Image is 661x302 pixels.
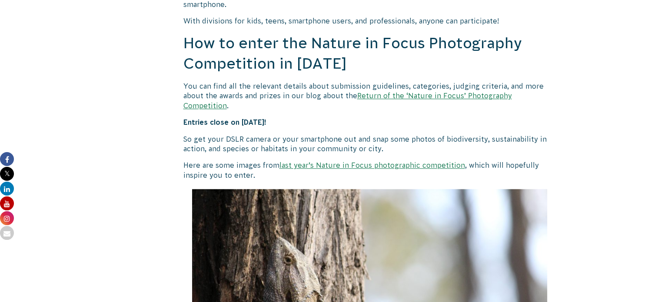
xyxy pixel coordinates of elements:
strong: Entries close on [DATE]! [183,118,266,126]
p: You can find all the relevant details about submission guidelines, categories, judging criteria, ... [183,81,556,110]
a: Return of the ‘Nature in Focus’ Photography Competition [183,92,512,109]
p: Here are some images from , which will hopefully inspire you to enter. [183,160,556,180]
p: With divisions for kids, teens, smartphone users, and professionals, anyone can participate! [183,16,556,26]
a: last year’s Nature in Focus photographic competition [279,161,465,169]
p: So get your DSLR camera or your smartphone out and snap some photos of biodiversity, sustainabili... [183,134,556,154]
h2: How to enter the Nature in Focus Photography Competition in [DATE] [183,33,556,74]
